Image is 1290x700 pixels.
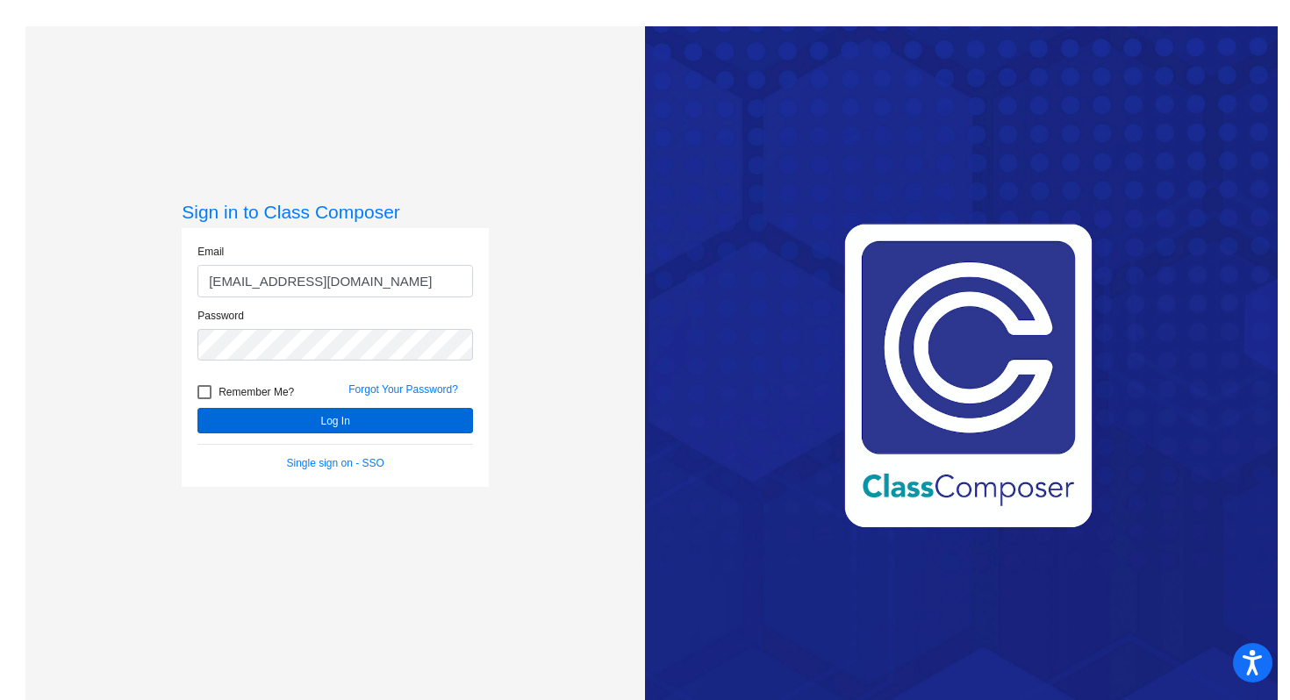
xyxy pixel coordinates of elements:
label: Email [197,244,224,260]
h3: Sign in to Class Composer [182,201,489,223]
label: Password [197,308,244,324]
button: Log In [197,408,473,433]
a: Single sign on - SSO [287,457,384,469]
span: Remember Me? [219,382,294,403]
a: Forgot Your Password? [348,383,458,396]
